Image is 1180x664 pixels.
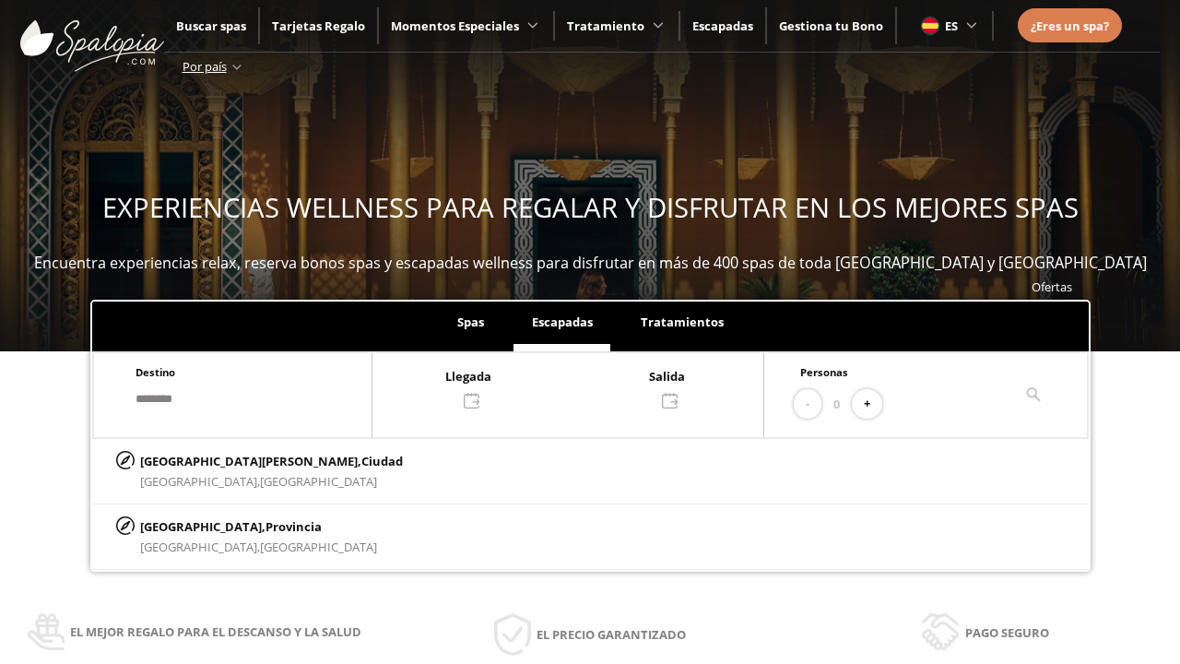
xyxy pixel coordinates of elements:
[183,58,227,75] span: Por país
[1031,18,1109,34] span: ¿Eres un spa?
[176,18,246,34] a: Buscar spas
[537,624,686,645] span: El precio garantizado
[140,516,377,537] p: [GEOGRAPHIC_DATA],
[136,365,175,379] span: Destino
[265,518,322,535] span: Provincia
[1032,279,1072,295] a: Ofertas
[102,189,1079,226] span: EXPERIENCIAS WELLNESS PARA REGALAR Y DISFRUTAR EN LOS MEJORES SPAS
[70,622,361,642] span: El mejor regalo para el descanso y la salud
[457,314,484,330] span: Spas
[140,473,260,490] span: [GEOGRAPHIC_DATA],
[260,473,377,490] span: [GEOGRAPHIC_DATA]
[140,539,260,555] span: [GEOGRAPHIC_DATA],
[833,394,840,414] span: 0
[779,18,883,34] a: Gestiona tu Bono
[34,253,1147,273] span: Encuentra experiencias relax, reserva bonos spas y escapadas wellness para disfrutar en más de 40...
[140,451,403,471] p: [GEOGRAPHIC_DATA][PERSON_NAME],
[641,314,724,330] span: Tratamientos
[794,389,821,420] button: -
[852,389,882,420] button: +
[965,622,1049,643] span: Pago seguro
[361,453,403,469] span: Ciudad
[800,365,848,379] span: Personas
[272,18,365,34] a: Tarjetas Regalo
[260,539,377,555] span: [GEOGRAPHIC_DATA]
[692,18,753,34] a: Escapadas
[20,2,164,72] img: ImgLogoSpalopia.BvClDcEz.svg
[1031,16,1109,36] a: ¿Eres un spa?
[532,314,593,330] span: Escapadas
